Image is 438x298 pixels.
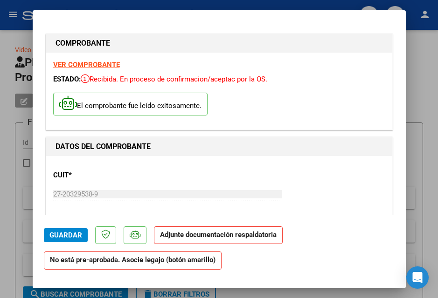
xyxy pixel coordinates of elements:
p: El comprobante fue leído exitosamente. [53,93,208,115]
span: ESTADO: [53,75,81,83]
span: Guardar [49,231,82,239]
span: Recibida. En proceso de confirmacion/aceptac por la OS. [81,75,267,83]
strong: DATOS DEL COMPROBANTE [56,142,151,151]
p: CUIT [53,170,153,181]
strong: No está pre-aprobada. Asocie legajo (botón amarillo) [44,251,222,270]
button: Guardar [44,228,88,242]
strong: COMPROBANTE [56,39,110,47]
strong: Adjunte documentación respaldatoria [160,230,277,239]
div: Open Intercom Messenger [406,266,429,289]
a: VER COMPROBANTE [53,61,120,69]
